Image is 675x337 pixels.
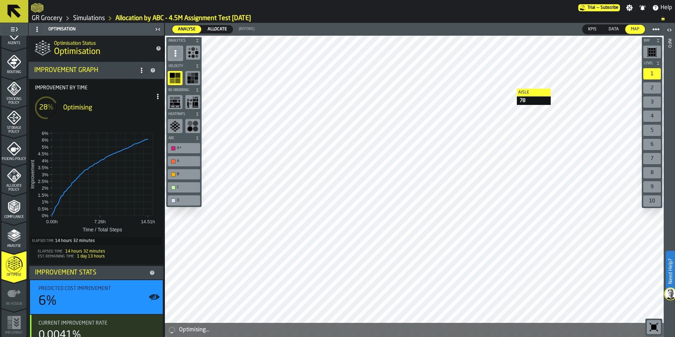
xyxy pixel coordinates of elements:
[643,111,661,122] div: 4
[30,160,35,189] text: Improvement
[34,66,136,74] div: Improvement Graph
[187,47,199,58] svg: Show Congestion
[42,185,48,191] text: 2%
[38,294,56,308] div: 6%
[1,244,26,248] span: Analyse
[166,63,202,70] button: button-
[169,96,181,108] svg: show triggered reorders heatmap
[643,139,661,150] div: 6
[169,144,199,152] div: A+
[1,164,26,192] li: menu Allocate Policy
[38,151,48,156] text: 4.5%
[153,25,163,34] label: button-toggle-Close me
[38,320,157,326] div: Title
[1,70,26,74] span: Routing
[172,25,201,33] div: thumb
[1,273,26,277] span: Optimise
[642,152,662,166] div: button-toolbar-undefined
[38,286,111,291] span: Predicted Cost Improvement
[642,180,662,194] div: button-toolbar-undefined
[642,67,662,81] div: button-toolbar-undefined
[642,194,662,208] div: button-toolbar-undefined
[29,79,163,91] label: Title
[169,120,181,132] svg: show zones
[642,166,662,180] div: button-toolbar-undefined
[169,197,199,204] div: D
[167,64,194,68] span: Velocity
[42,144,48,150] text: 5%
[667,252,674,291] label: Need Help?
[35,269,147,277] div: Improvement Stats
[1,251,26,279] li: menu Optimise
[38,286,157,291] div: Title
[1,331,26,335] span: Implement
[642,37,662,44] button: button-
[94,219,106,224] text: 7.26h
[42,199,48,205] text: 1%
[645,319,662,336] div: button-toolbar-undefined
[38,179,48,184] text: 2.5%
[603,24,625,34] label: button-switch-multi-Data
[202,25,233,33] div: thumb
[661,4,672,12] span: Help
[643,167,661,178] div: 8
[667,37,672,335] div: Info
[623,4,636,11] label: button-toggle-Settings
[32,239,54,243] label: Elapsed Time
[42,137,48,143] text: 6%
[38,320,107,326] span: Current Improvement Rate
[166,135,202,142] button: button-
[642,60,662,67] button: button-
[54,39,150,46] h2: Sub Title
[202,25,233,34] label: button-switch-multi-Allocate
[175,26,198,32] span: Analyse
[29,36,164,61] div: title-Optimisation
[517,96,551,105] div: 78
[169,171,199,178] div: B
[63,104,147,112] div: Optimising
[1,41,26,45] span: Agents
[585,26,599,32] span: KPIs
[643,96,661,108] div: 3
[48,27,76,32] span: Optimisation
[603,25,625,34] div: thumb
[643,125,661,136] div: 5
[184,70,202,87] div: button-toolbar-undefined
[166,94,184,111] div: button-toolbar-undefined
[239,27,255,31] span: (Before)
[643,181,661,193] div: 9
[1,309,26,337] li: menu Implement
[177,185,198,190] div: C
[166,181,202,194] div: button-toolbar-undefined
[115,14,251,22] a: link-to-/wh/i/e451d98b-95f6-4604-91ff-c80219f9c36d/simulations/0f1703a2-a9a7-4935-b9cd-342d97406730
[642,44,662,60] div: button-toolbar-undefined
[1,48,26,76] li: menu Routing
[42,158,48,164] text: 4%
[167,112,194,116] span: Heatmaps
[582,24,603,34] label: button-switch-multi-KPIs
[1,193,26,221] li: menu Compliance
[83,227,122,232] text: Time / Total Steps
[177,159,198,164] div: A
[1,184,26,192] span: Allocate Policy
[166,142,202,155] div: button-toolbar-undefined
[1,106,26,134] li: menu Storage Policy
[636,4,649,11] label: button-toggle-Notifications
[587,5,595,10] span: Trial
[187,96,198,108] svg: show applied reorders heatmap
[642,109,662,123] div: button-toolbar-undefined
[643,61,655,65] span: Level
[1,222,26,250] li: menu Analyse
[578,4,620,11] a: link-to-/wh/i/e451d98b-95f6-4604-91ff-c80219f9c36d/pricing/
[73,14,105,22] a: link-to-/wh/i/e451d98b-95f6-4604-91ff-c80219f9c36d
[55,238,95,243] div: 14 hours 32 minutes
[648,321,659,333] svg: Reset zoom and position
[649,4,675,12] label: button-toggle-Help
[30,280,163,314] div: stat-Predicted Cost Improvement
[642,81,662,95] div: button-toolbar-undefined
[643,153,661,164] div: 7
[664,23,675,337] header: Info
[149,280,160,314] label: button-toggle-Show on Map
[42,131,48,136] text: 6%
